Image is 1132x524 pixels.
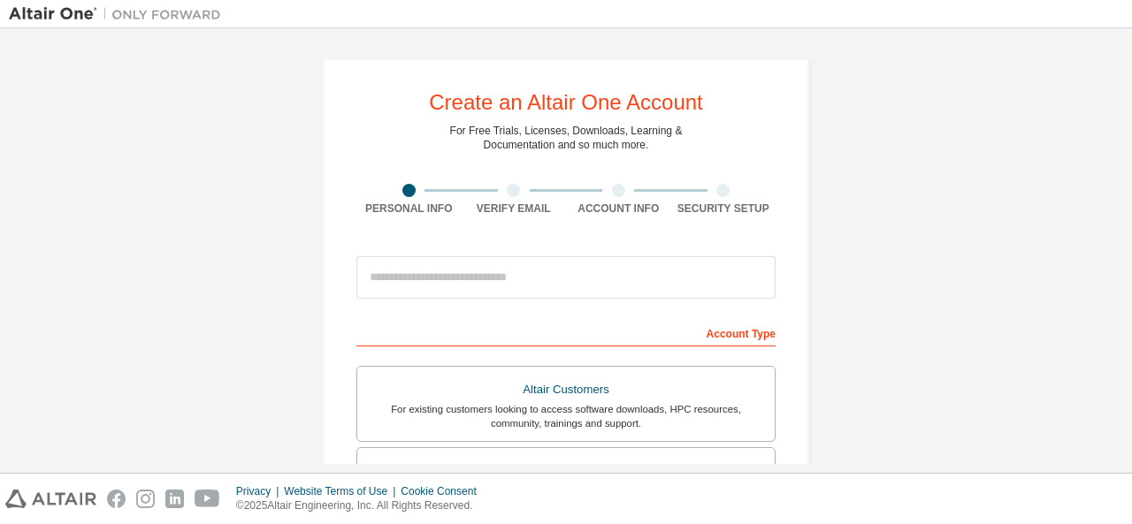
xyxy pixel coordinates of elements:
[450,124,683,152] div: For Free Trials, Licenses, Downloads, Learning & Documentation and so much more.
[195,490,220,508] img: youtube.svg
[401,484,486,498] div: Cookie Consent
[356,201,462,216] div: Personal Info
[356,318,776,346] div: Account Type
[136,490,155,508] img: instagram.svg
[671,201,776,216] div: Security Setup
[107,490,126,508] img: facebook.svg
[429,92,703,113] div: Create an Altair One Account
[462,201,567,216] div: Verify Email
[368,377,764,402] div: Altair Customers
[566,201,671,216] div: Account Info
[236,498,487,513] p: © 2025 Altair Engineering, Inc. All Rights Reserved.
[236,484,284,498] div: Privacy
[165,490,184,508] img: linkedin.svg
[284,484,401,498] div: Website Terms of Use
[368,459,764,483] div: Students
[368,402,764,430] div: For existing customers looking to access software downloads, HPC resources, community, trainings ...
[5,490,96,508] img: altair_logo.svg
[9,5,230,23] img: Altair One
